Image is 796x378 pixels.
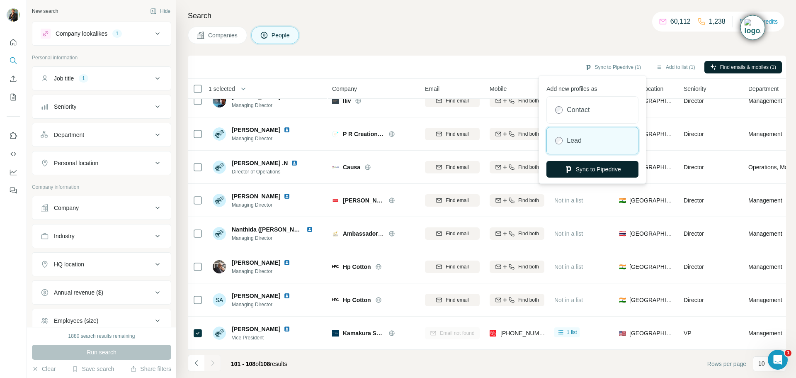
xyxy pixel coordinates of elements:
[291,160,298,166] img: LinkedIn logo
[213,127,226,141] img: Avatar
[7,71,20,86] button: Enrich CSV
[54,288,103,297] div: Annual revenue ($)
[554,197,583,204] span: Not in a list
[518,263,539,271] span: Find both
[188,10,786,22] h4: Search
[670,17,691,27] p: 60,112
[709,17,726,27] p: 1,238
[490,161,544,173] button: Find both
[629,163,674,171] span: [GEOGRAPHIC_DATA]
[704,61,782,73] button: Find emails & mobiles (1)
[684,230,704,237] span: Director
[684,98,704,104] span: Director
[518,230,539,237] span: Find both
[306,226,313,233] img: LinkedIn logo
[785,350,791,356] span: 1
[130,365,171,373] button: Share filters
[32,97,171,117] button: Seniority
[629,296,674,304] span: [GEOGRAPHIC_DATA]
[7,128,20,143] button: Use Surfe on LinkedIn
[232,135,300,142] span: Managing Director
[425,85,439,93] span: Email
[554,263,583,270] span: Not in a list
[232,301,300,308] span: Managing Director
[425,227,480,240] button: Find email
[579,61,647,73] button: Sync to Pipedrive (1)
[112,30,122,37] div: 1
[490,95,544,107] button: Find both
[7,183,20,198] button: Feedback
[32,125,171,145] button: Department
[32,254,171,274] button: HQ location
[260,361,270,367] span: 108
[32,198,171,218] button: Company
[629,97,674,105] span: [GEOGRAPHIC_DATA]
[144,5,176,17] button: Hide
[748,97,782,105] span: Management
[332,164,339,171] img: Logo of Causa
[32,283,171,302] button: Annual revenue ($)
[650,61,701,73] button: Add to list (1)
[518,163,539,171] span: Find both
[232,334,300,341] span: Vice President
[739,16,778,27] button: Buy credits
[54,204,79,212] div: Company
[54,131,84,139] div: Department
[446,130,468,138] span: Find email
[232,168,308,176] span: Director of Operations
[629,263,674,271] span: [GEOGRAPHIC_DATA]
[425,294,480,306] button: Find email
[425,194,480,207] button: Find email
[748,263,782,271] span: Management
[332,230,339,237] img: Logo of Ambassador & Smart Fashion
[707,360,746,368] span: Rows per page
[343,97,351,105] span: Iliv
[619,229,626,238] span: 🇹🇭
[518,97,539,105] span: Find both
[54,74,74,83] div: Job title
[7,35,20,50] button: Quick start
[209,85,235,93] span: 1 selected
[232,126,280,134] span: [PERSON_NAME]
[546,161,638,178] button: Sync to Pipedrive
[425,261,480,273] button: Find email
[619,196,626,205] span: 🇮🇳
[68,332,135,340] div: 1880 search results remaining
[32,226,171,246] button: Industry
[343,163,360,171] span: Causa
[720,63,776,71] span: Find emails & mobiles (1)
[284,193,290,200] img: LinkedIn logo
[629,196,674,205] span: [GEOGRAPHIC_DATA]
[54,260,84,268] div: HQ location
[332,98,339,104] img: Logo of Iliv
[232,192,280,200] span: [PERSON_NAME]
[208,31,238,39] span: Companies
[748,229,782,238] span: Management
[446,263,468,271] span: Find email
[32,24,171,44] button: Company lookalikes1
[213,227,226,240] img: Avatar
[567,329,577,336] span: 1 list
[567,105,590,115] label: Contact
[446,296,468,304] span: Find email
[231,361,287,367] span: results
[758,359,765,368] p: 10
[32,7,58,15] div: New search
[54,232,75,240] div: Industry
[745,19,761,37] img: Timeline extension
[546,81,638,93] p: Add new profiles as
[79,75,88,82] div: 1
[332,85,357,93] span: Company
[343,196,384,205] span: [PERSON_NAME] Weddings
[213,327,226,340] img: Avatar
[232,234,323,242] span: Managing Director
[748,85,779,93] span: Department
[232,102,300,109] span: Managing Director
[232,268,300,275] span: Managing Director
[232,201,300,209] span: Managing Director
[332,265,339,268] img: Logo of Hp Cotton
[554,230,583,237] span: Not in a list
[554,297,583,303] span: Not in a list
[231,361,255,367] span: 101 - 108
[56,29,107,38] div: Company lookalikes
